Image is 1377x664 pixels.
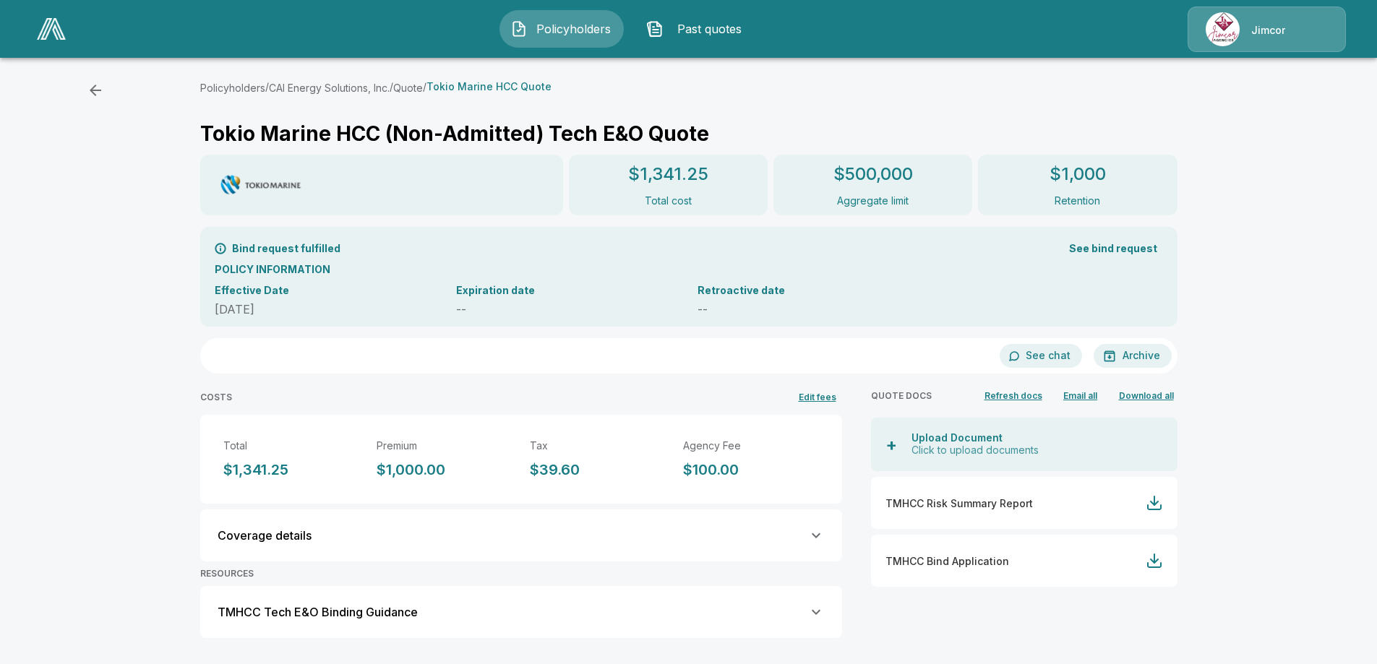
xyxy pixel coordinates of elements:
[215,262,1163,277] p: POLICY INFORMATION
[871,389,932,402] p: QUOTE DOCS
[533,20,613,38] span: Policyholders
[200,79,552,95] p: / / /
[269,80,390,95] button: CAI Energy Solutions, Inc.
[232,241,340,256] p: Bind request fulfilled
[683,438,819,453] p: Agency Fee
[1063,236,1163,262] button: See bind request
[200,567,842,580] p: RESOURCES
[1055,193,1100,208] p: Retention
[698,283,922,298] p: Retroactive date
[218,603,418,621] p: TMHCC Tech E&O Binding Guidance
[1058,385,1104,406] button: Email all
[530,459,666,480] p: $39.60
[628,161,708,187] p: $1,341.25
[793,385,842,409] button: Edit fees
[683,459,819,480] p: $100.00
[911,444,1166,457] p: Click to upload documents
[981,385,1046,406] button: Refresh docs
[499,10,624,48] button: Policyholders IconPolicyholders
[215,283,439,298] p: Effective Date
[377,438,512,453] p: Premium
[456,283,680,298] p: Expiration date
[426,80,552,92] span: Tokio Marine HCC Quote
[223,438,359,453] p: Total
[200,391,232,404] p: COSTS
[645,193,692,208] p: Total cost
[837,193,909,208] p: Aggregate limit
[1115,385,1177,406] button: Download all
[510,20,528,38] img: Policyholders Icon
[885,496,1146,511] p: TMHCC Risk Summary Report
[646,20,664,38] img: Past quotes Icon
[883,436,900,453] div: +
[669,20,749,38] span: Past quotes
[377,459,512,480] p: $1,000.00
[1094,344,1172,368] button: Archive
[530,438,666,453] p: Tax
[1000,344,1082,368] button: See chat
[200,80,265,95] button: Policyholders
[1050,161,1106,187] p: $1,000
[833,161,913,187] p: $500,000
[223,459,359,480] p: $1,341.25
[635,10,760,48] button: Past quotes IconPast quotes
[218,527,312,544] p: Coverage details
[911,432,1166,444] p: Upload Document
[885,553,1146,569] p: TMHCC Bind Application
[393,80,423,95] button: Quote
[215,301,439,318] p: [DATE]
[200,118,709,149] p: Tokio Marine HCC (Non-Admitted) Tech E&O Quote
[37,18,66,40] img: AA Logo
[218,173,304,197] img: tmhcceo
[456,301,680,318] p: --
[698,301,922,318] p: --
